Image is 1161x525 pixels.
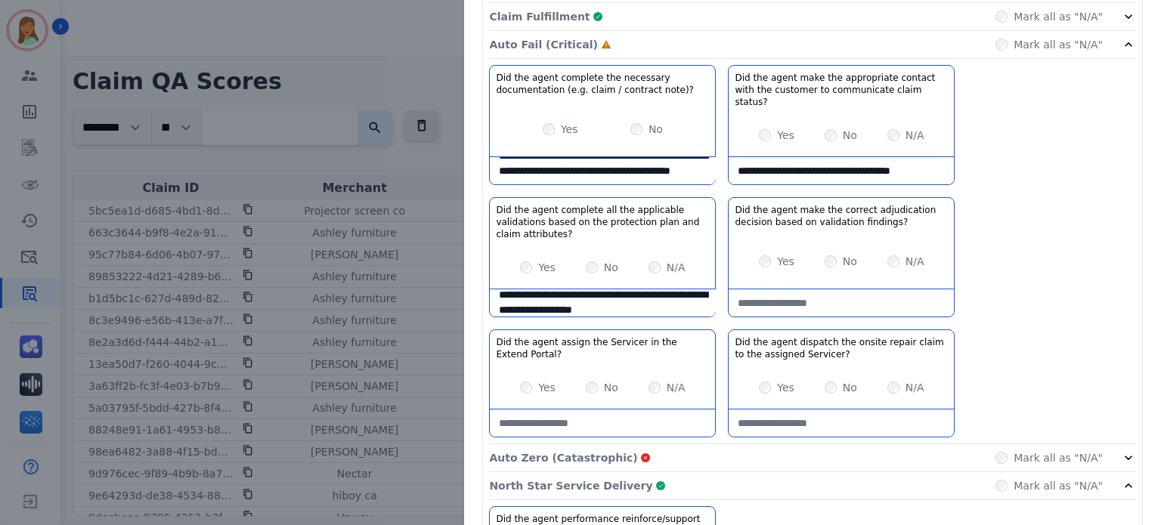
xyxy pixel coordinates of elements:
label: Mark all as "N/A" [1014,37,1103,52]
label: Mark all as "N/A" [1014,9,1103,24]
h3: Did the agent complete all the applicable validations based on the protection plan and claim attr... [496,204,709,240]
label: N/A [667,380,686,395]
label: N/A [906,380,924,395]
h3: Did the agent complete the necessary documentation (e.g. claim / contract note)? [496,72,709,96]
h3: Did the agent make the appropriate contact with the customer to communicate claim status? [735,72,948,108]
p: Auto Zero (Catastrophic) [489,450,637,465]
h3: Did the agent make the correct adjudication decision based on validation findings? [735,204,948,228]
label: No [649,122,663,137]
label: Yes [561,122,578,137]
label: No [843,380,857,395]
label: Mark all as "N/A" [1014,450,1103,465]
label: N/A [906,254,924,269]
label: Yes [777,380,794,395]
label: No [604,380,618,395]
label: Mark all as "N/A" [1014,478,1103,493]
label: N/A [667,260,686,275]
label: No [843,128,857,143]
h3: Did the agent assign the Servicer in the Extend Portal? [496,336,709,360]
label: Yes [777,254,794,269]
label: Yes [538,260,556,275]
label: Yes [777,128,794,143]
label: No [604,260,618,275]
label: N/A [906,128,924,143]
label: Yes [538,380,556,395]
p: North Star Service Delivery [489,478,652,493]
p: Auto Fail (Critical) [489,37,597,52]
p: Claim Fulfillment [489,9,590,24]
label: No [843,254,857,269]
h3: Did the agent dispatch the onsite repair claim to the assigned Servicer? [735,336,948,360]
